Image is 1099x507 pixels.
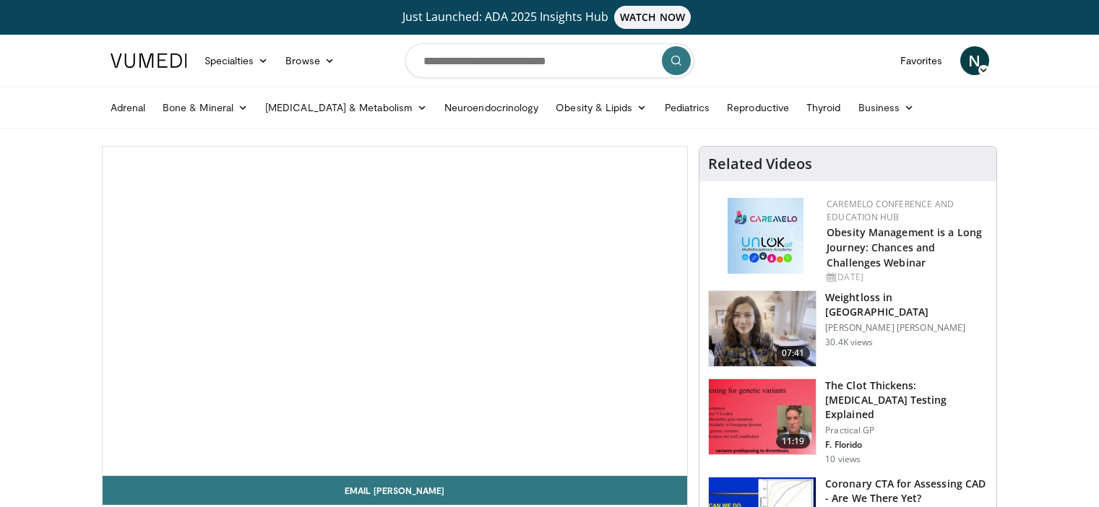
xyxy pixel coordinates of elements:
[436,93,547,122] a: Neuroendocrinology
[850,93,923,122] a: Business
[709,379,816,454] img: 7b0db7e1-b310-4414-a1d3-dac447dbe739.150x105_q85_crop-smart_upscale.jpg
[825,454,861,465] p: 10 views
[825,337,873,348] p: 30.4K views
[547,93,655,122] a: Obesity & Lipids
[825,425,988,436] p: Practical GP
[728,198,803,274] img: 45df64a9-a6de-482c-8a90-ada250f7980c.png.150x105_q85_autocrop_double_scale_upscale_version-0.2.jpg
[708,378,988,465] a: 11:19 The Clot Thickens: [MEDICAL_DATA] Testing Explained Practical GP F. Florido 10 views
[892,46,952,75] a: Favorites
[827,225,982,269] a: Obesity Management is a Long Journey: Chances and Challenges Webinar
[825,439,988,451] p: F. Florido
[776,346,811,360] span: 07:41
[103,476,688,505] a: Email [PERSON_NAME]
[825,322,988,334] p: [PERSON_NAME] [PERSON_NAME]
[277,46,343,75] a: Browse
[825,477,988,506] h3: Coronary CTA for Assessing CAD - Are We There Yet?
[102,93,155,122] a: Adrenal
[825,378,988,422] h3: The Clot Thickens: [MEDICAL_DATA] Testing Explained
[709,291,816,366] img: 9983fed1-7565-45be-8934-aef1103ce6e2.150x105_q85_crop-smart_upscale.jpg
[827,271,985,284] div: [DATE]
[614,6,691,29] span: WATCH NOW
[708,290,988,367] a: 07:41 Weightloss in [GEOGRAPHIC_DATA] [PERSON_NAME] [PERSON_NAME] 30.4K views
[257,93,436,122] a: [MEDICAL_DATA] & Metabolism
[718,93,798,122] a: Reproductive
[827,198,954,223] a: CaReMeLO Conference and Education Hub
[656,93,719,122] a: Pediatrics
[776,434,811,448] span: 11:19
[708,155,812,173] h4: Related Videos
[111,53,187,68] img: VuMedi Logo
[113,6,987,29] a: Just Launched: ADA 2025 Insights HubWATCH NOW
[154,93,257,122] a: Bone & Mineral
[103,147,688,476] video-js: Video Player
[405,43,694,78] input: Search topics, interventions
[798,93,850,122] a: Thyroid
[825,290,988,319] h3: Weightloss in [GEOGRAPHIC_DATA]
[960,46,989,75] a: N
[196,46,277,75] a: Specialties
